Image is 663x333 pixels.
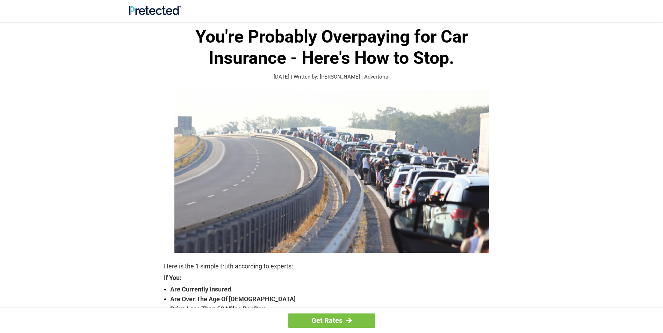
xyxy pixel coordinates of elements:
p: [DATE] | Written by: [PERSON_NAME] | Advertorial [164,73,499,81]
strong: Are Currently Insured [170,284,499,294]
strong: Drive Less Than 50 Miles Per Day [170,304,499,314]
img: Site Logo [129,6,181,15]
a: Site Logo [129,10,181,16]
a: Get Rates [288,313,375,328]
strong: Are Over The Age Of [DEMOGRAPHIC_DATA] [170,294,499,304]
strong: If You: [164,275,499,281]
h1: You're Probably Overpaying for Car Insurance - Here's How to Stop. [164,26,499,69]
p: Here is the 1 simple truth according to experts: [164,261,499,271]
